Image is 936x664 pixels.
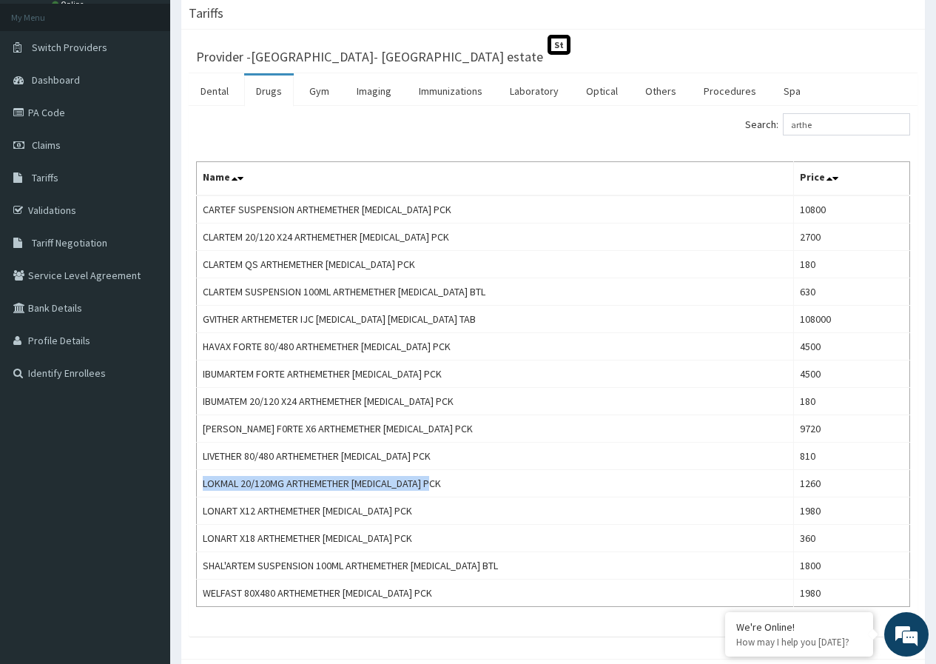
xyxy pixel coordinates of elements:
[793,224,909,251] td: 2700
[86,187,204,336] span: We're online!
[32,41,107,54] span: Switch Providers
[32,171,58,184] span: Tariffs
[197,580,794,607] td: WELFAST 80X480 ARTHEMETHER [MEDICAL_DATA] PCK
[197,388,794,415] td: IBUMATEM 20/120 X24 ARTHEMETHER [MEDICAL_DATA] PCK
[772,76,812,107] a: Spa
[692,76,768,107] a: Procedures
[197,552,794,580] td: SHAL'ARTEM SUSPENSION 100ML ARTHEMETHER [MEDICAL_DATA] BTL
[793,525,909,552] td: 360
[793,278,909,306] td: 630
[197,195,794,224] td: CARTEF SUSPENSION ARTHEMETHER [MEDICAL_DATA] PCK
[783,113,910,135] input: Search:
[297,76,341,107] a: Gym
[197,333,794,360] td: HAVAX FORTE 80/480 ARTHEMETHER [MEDICAL_DATA] PCK
[197,278,794,306] td: CLARTEM SUSPENSION 100ML ARTHEMETHER [MEDICAL_DATA] BTL
[197,443,794,470] td: LIVETHER 80/480 ARTHEMETHER [MEDICAL_DATA] PCK
[197,497,794,525] td: LONART X12 ARTHEMETHER [MEDICAL_DATA] PCK
[793,497,909,525] td: 1980
[793,333,909,360] td: 4500
[32,236,107,249] span: Tariff Negotiation
[548,35,570,55] span: St
[345,76,403,107] a: Imaging
[197,470,794,497] td: LOKMAL 20/120MG ARTHEMETHER [MEDICAL_DATA] PCK
[793,552,909,580] td: 1800
[243,7,278,43] div: Minimize live chat window
[793,162,909,196] th: Price
[244,76,294,107] a: Drugs
[196,50,543,64] h3: Provider - [GEOGRAPHIC_DATA]- [GEOGRAPHIC_DATA] estate
[197,224,794,251] td: CLARTEM 20/120 X24 ARTHEMETHER [MEDICAL_DATA] PCK
[793,470,909,497] td: 1260
[793,580,909,607] td: 1980
[633,76,688,107] a: Others
[77,83,249,102] div: Chat with us now
[32,138,61,152] span: Claims
[793,306,909,333] td: 108000
[793,443,909,470] td: 810
[793,195,909,224] td: 10800
[7,404,282,456] textarea: Type your message and hit 'Enter'
[736,636,862,648] p: How may I help you today?
[197,525,794,552] td: LONART X18 ARTHEMETHER [MEDICAL_DATA] PCK
[27,74,60,111] img: d_794563401_company_1708531726252_794563401
[793,251,909,278] td: 180
[498,76,570,107] a: Laboratory
[197,251,794,278] td: CLARTEM QS ARTHEMETHER [MEDICAL_DATA] PCK
[745,113,910,135] label: Search:
[793,360,909,388] td: 4500
[197,162,794,196] th: Name
[189,76,240,107] a: Dental
[189,7,223,20] h3: Tariffs
[407,76,494,107] a: Immunizations
[793,415,909,443] td: 9720
[197,306,794,333] td: GVITHER ARTHEMETER IJC [MEDICAL_DATA] [MEDICAL_DATA] TAB
[197,360,794,388] td: IBUMARTEM FORTE ARTHEMETHER [MEDICAL_DATA] PCK
[197,415,794,443] td: [PERSON_NAME] F0RTE X6 ARTHEMETHER [MEDICAL_DATA] PCK
[574,76,630,107] a: Optical
[736,620,862,634] div: We're Online!
[32,73,80,87] span: Dashboard
[793,388,909,415] td: 180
